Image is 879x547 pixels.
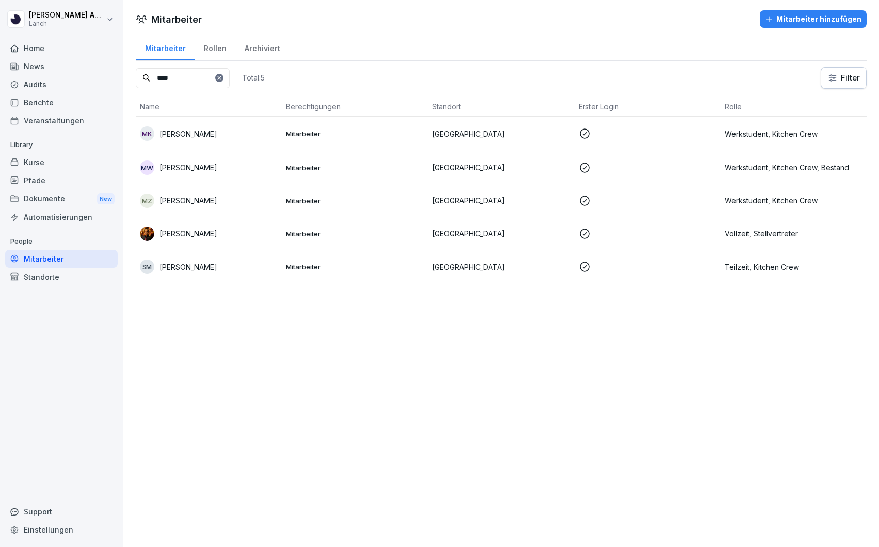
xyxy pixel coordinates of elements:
p: Werkstudent, Kitchen Crew [725,195,862,206]
a: Archiviert [235,34,289,60]
div: Support [5,503,118,521]
a: DokumenteNew [5,189,118,208]
p: Mitarbeiter [286,196,424,205]
p: Mitarbeiter [286,229,424,238]
p: Werkstudent, Kitchen Crew, Bestand [725,162,862,173]
th: Berechtigungen [282,97,428,117]
p: [GEOGRAPHIC_DATA] [432,228,570,239]
p: [PERSON_NAME] Ahlert [29,11,104,20]
a: Einstellungen [5,521,118,539]
p: Mitarbeiter [286,129,424,138]
p: Teilzeit, Kitchen Crew [725,262,862,272]
div: New [97,193,115,205]
a: Berichte [5,93,118,111]
h1: Mitarbeiter [151,12,202,26]
button: Mitarbeiter hinzufügen [760,10,867,28]
p: Mitarbeiter [286,262,424,271]
a: Rollen [195,34,235,60]
th: Erster Login [574,97,721,117]
p: [PERSON_NAME] [159,262,217,272]
p: [PERSON_NAME] [159,195,217,206]
a: Audits [5,75,118,93]
a: Kurse [5,153,118,171]
p: [GEOGRAPHIC_DATA] [432,162,570,173]
p: [PERSON_NAME] [159,128,217,139]
div: Mitarbeiter hinzufügen [765,13,861,25]
p: Vollzeit, Stellvertreter [725,228,862,239]
div: MK [140,126,154,141]
p: Total: 5 [242,73,265,83]
img: nyq7rlq029aljo85wrfbj6qn.png [140,227,154,241]
p: [GEOGRAPHIC_DATA] [432,195,570,206]
p: Mitarbeiter [286,163,424,172]
a: Automatisierungen [5,208,118,226]
p: People [5,233,118,250]
p: [PERSON_NAME] [159,228,217,239]
p: [GEOGRAPHIC_DATA] [432,262,570,272]
a: Pfade [5,171,118,189]
a: News [5,57,118,75]
p: [PERSON_NAME] [159,162,217,173]
div: MZ [140,194,154,208]
div: MW [140,160,154,175]
a: Standorte [5,268,118,286]
a: Mitarbeiter [5,250,118,268]
p: Lanch [29,20,104,27]
th: Name [136,97,282,117]
button: Filter [821,68,866,88]
a: Veranstaltungen [5,111,118,130]
div: Filter [827,73,860,83]
p: [GEOGRAPHIC_DATA] [432,128,570,139]
th: Standort [428,97,574,117]
p: Library [5,137,118,153]
p: Werkstudent, Kitchen Crew [725,128,862,139]
th: Rolle [721,97,867,117]
a: Mitarbeiter [136,34,195,60]
div: Dokumente [5,189,118,208]
a: Home [5,39,118,57]
div: SM [140,260,154,274]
